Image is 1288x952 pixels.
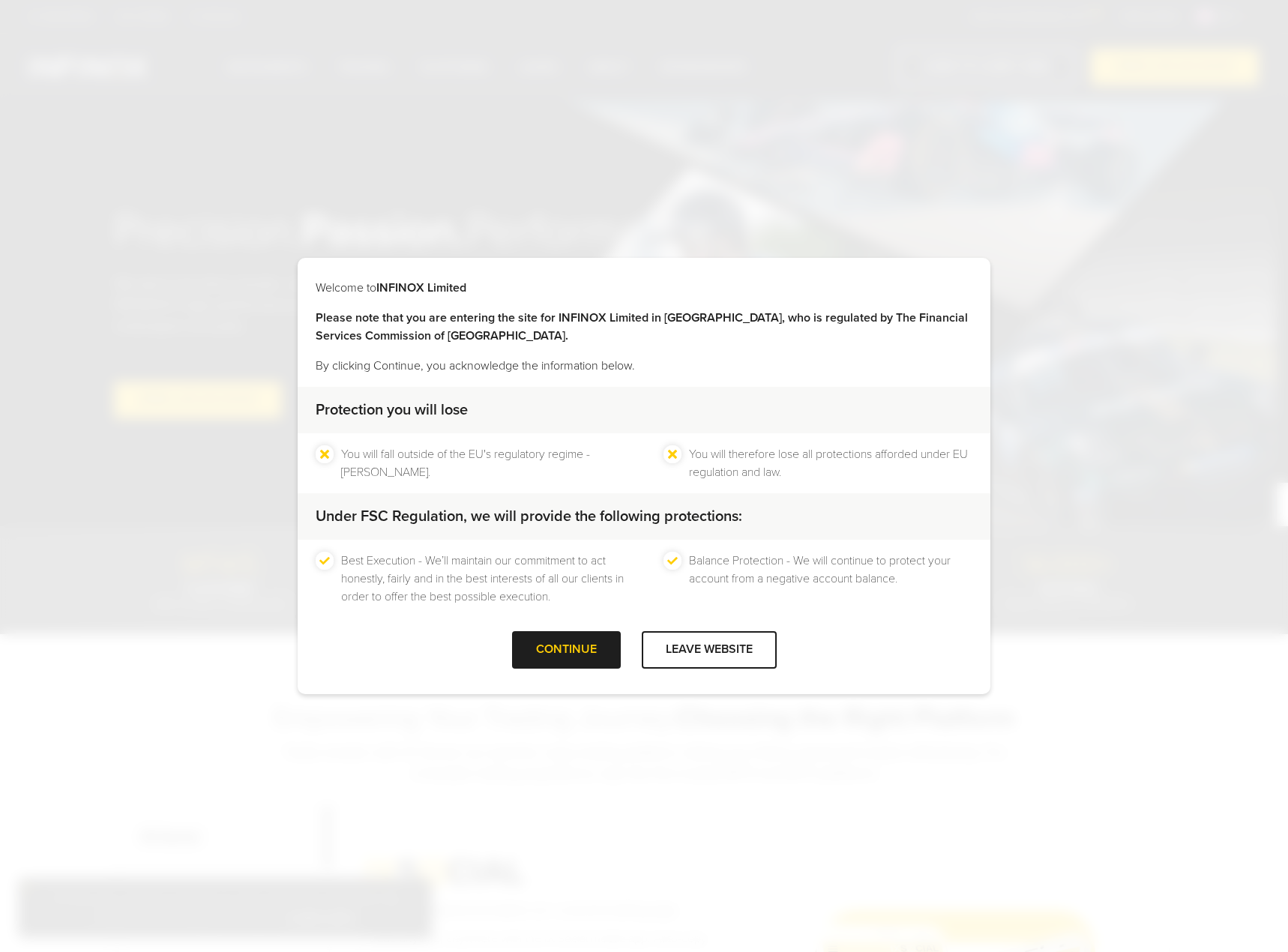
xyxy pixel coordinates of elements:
[512,631,621,668] div: CONTINUE
[316,279,972,297] p: Welcome to
[316,310,968,343] strong: Please note that you are entering the site for INFINOX Limited in [GEOGRAPHIC_DATA], who is regul...
[316,401,468,419] strong: Protection you will lose
[316,357,972,375] p: By clicking Continue, you acknowledge the information below.
[376,280,466,295] strong: INFINOX Limited
[341,445,625,481] li: You will fall outside of the EU's regulatory regime - [PERSON_NAME].
[689,552,972,606] li: Balance Protection - We will continue to protect your account from a negative account balance.
[316,507,742,525] strong: Under FSC Regulation, we will provide the following protections:
[341,552,625,606] li: Best Execution - We’ll maintain our commitment to act honestly, fairly and in the best interests ...
[689,445,972,481] li: You will therefore lose all protections afforded under EU regulation and law.
[642,631,777,668] div: LEAVE WEBSITE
